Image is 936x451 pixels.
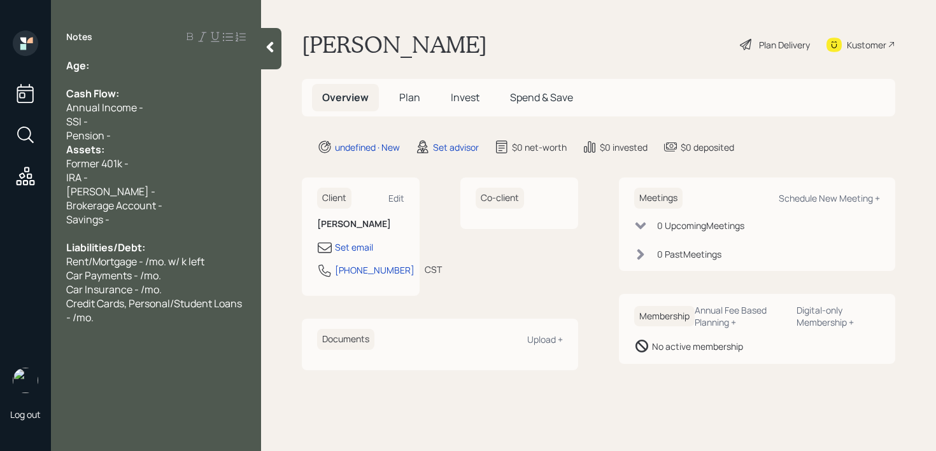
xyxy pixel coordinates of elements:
[66,212,110,226] span: Savings -
[13,368,38,393] img: retirable_logo.png
[335,141,400,154] div: undefined · New
[433,141,479,154] div: Set advisor
[66,31,92,43] label: Notes
[451,90,479,104] span: Invest
[66,268,161,282] span: Car Payments - /mo.
[779,192,880,204] div: Schedule New Meeting +
[399,90,420,104] span: Plan
[66,170,88,184] span: IRA -
[425,263,442,276] div: CST
[657,219,744,232] div: 0 Upcoming Meeting s
[317,188,351,209] h6: Client
[66,128,111,142] span: Pension -
[634,306,695,327] h6: Membership
[476,188,524,209] h6: Co-client
[66,59,89,73] span: Age:
[510,90,573,104] span: Spend & Save
[66,101,143,114] span: Annual Income -
[66,142,104,156] span: Assets:
[322,90,369,104] span: Overview
[512,141,567,154] div: $0 net-worth
[66,296,244,324] span: Credit Cards, Personal/Student Loans - /mo.
[335,263,415,277] div: [PHONE_NUMBER]
[66,282,162,296] span: Car Insurance - /mo.
[317,219,404,230] h6: [PERSON_NAME]
[388,192,404,204] div: Edit
[10,408,41,420] div: Log out
[66,240,145,254] span: Liabilities/Debt:
[695,304,786,328] div: Annual Fee Based Planning +
[66,114,88,128] span: SSI -
[681,141,734,154] div: $0 deposited
[600,141,648,154] div: $0 invested
[66,198,162,212] span: Brokerage Account -
[634,188,683,209] h6: Meetings
[527,333,563,345] div: Upload +
[302,31,487,59] h1: [PERSON_NAME]
[847,38,886,52] div: Kustomer
[66,156,129,170] span: Former 401k -
[66,87,119,101] span: Cash Flow:
[66,254,204,268] span: Rent/Mortgage - /mo. w/ k left
[797,304,880,328] div: Digital-only Membership +
[652,340,743,353] div: No active membership
[759,38,810,52] div: Plan Delivery
[317,329,374,350] h6: Documents
[335,240,373,254] div: Set email
[657,247,721,261] div: 0 Past Meeting s
[66,184,155,198] span: [PERSON_NAME] -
